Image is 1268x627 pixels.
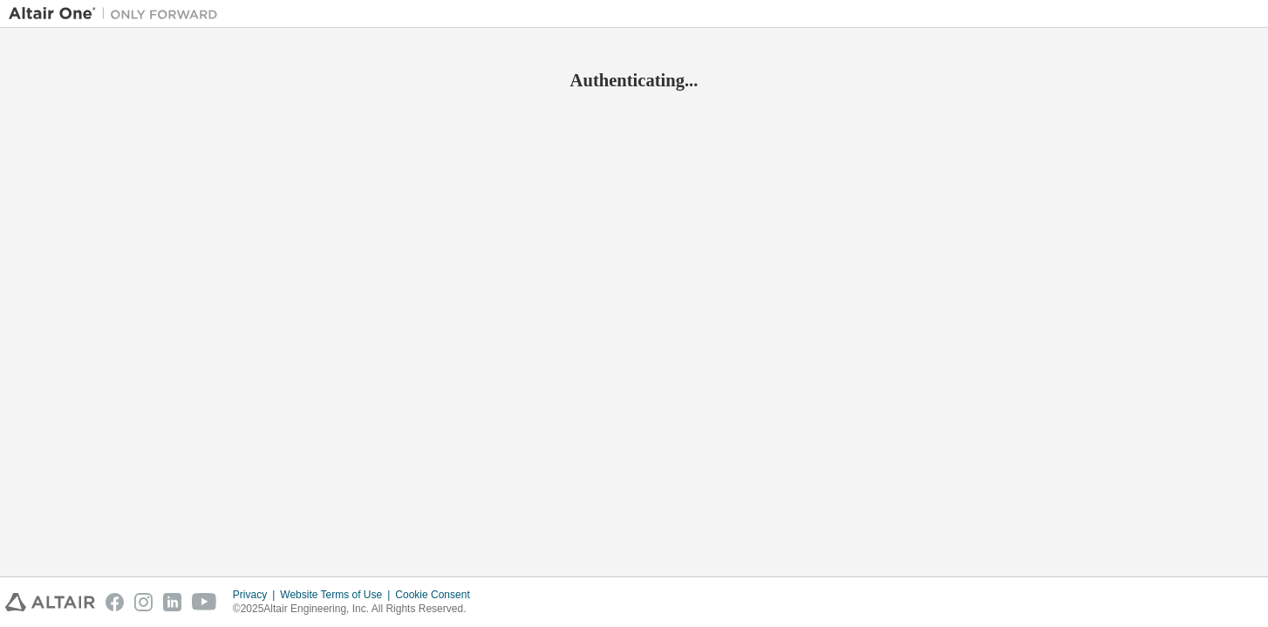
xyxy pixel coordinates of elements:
div: Privacy [233,588,280,602]
h2: Authenticating... [9,69,1259,92]
div: Website Terms of Use [280,588,395,602]
img: Altair One [9,5,227,23]
img: altair_logo.svg [5,593,95,611]
img: linkedin.svg [163,593,181,611]
img: facebook.svg [106,593,124,611]
img: instagram.svg [134,593,153,611]
img: youtube.svg [192,593,217,611]
div: Cookie Consent [395,588,480,602]
p: © 2025 Altair Engineering, Inc. All Rights Reserved. [233,602,481,617]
